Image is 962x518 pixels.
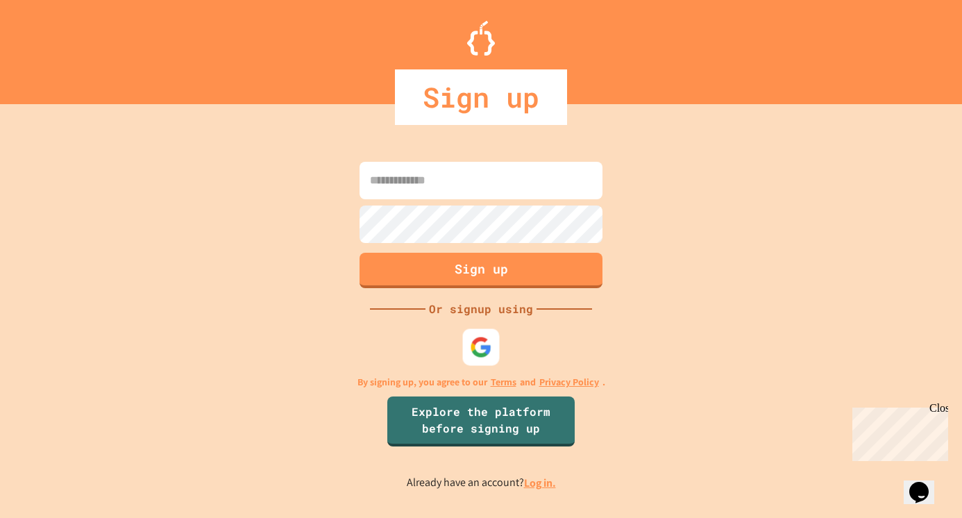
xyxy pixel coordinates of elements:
img: google-icon.svg [470,336,492,358]
a: Explore the platform before signing up [387,396,575,446]
p: Already have an account? [407,474,556,492]
a: Privacy Policy [539,375,599,390]
iframe: chat widget [847,402,948,461]
iframe: chat widget [904,462,948,504]
p: By signing up, you agree to our and . [357,375,605,390]
div: Sign up [395,69,567,125]
div: Or signup using [425,301,537,317]
a: Terms [491,375,516,390]
img: Logo.svg [467,21,495,56]
div: Chat with us now!Close [6,6,96,88]
a: Log in. [524,476,556,490]
button: Sign up [360,253,602,288]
